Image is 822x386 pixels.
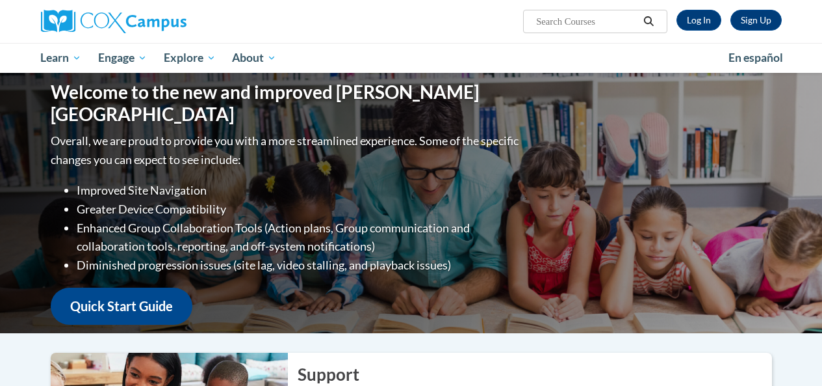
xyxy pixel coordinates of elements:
[728,51,783,64] span: En español
[298,363,772,386] h2: Support
[31,43,791,73] div: Main menu
[232,50,276,66] span: About
[164,50,216,66] span: Explore
[98,50,147,66] span: Engage
[720,44,791,72] a: En español
[51,81,522,125] h1: Welcome to the new and improved [PERSON_NAME][GEOGRAPHIC_DATA]
[77,219,522,256] li: Enhanced Group Collaboration Tools (Action plans, Group communication and collaboration tools, re...
[77,256,522,275] li: Diminished progression issues (site lag, video stalling, and playback issues)
[41,10,275,33] a: Cox Campus
[730,10,782,31] a: Register
[90,43,155,73] a: Engage
[51,131,522,169] p: Overall, we are proud to provide you with a more streamlined experience. Some of the specific cha...
[535,14,639,29] input: Search Courses
[77,200,522,219] li: Greater Device Compatibility
[639,14,658,29] button: Search
[32,43,90,73] a: Learn
[41,10,186,33] img: Cox Campus
[40,50,81,66] span: Learn
[51,288,192,325] a: Quick Start Guide
[224,43,285,73] a: About
[77,181,522,200] li: Improved Site Navigation
[155,43,224,73] a: Explore
[676,10,721,31] a: Log In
